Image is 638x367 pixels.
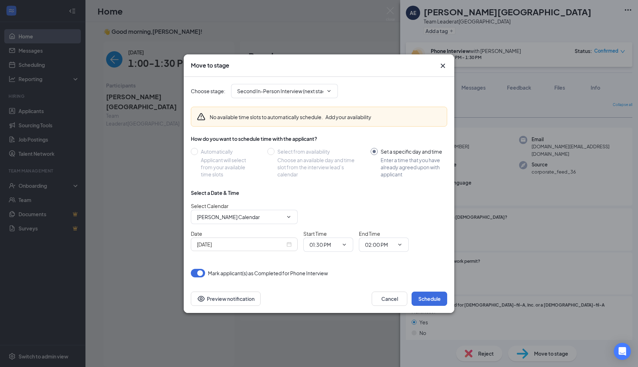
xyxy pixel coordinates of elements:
h3: Move to stage [191,62,229,69]
svg: ChevronDown [397,242,403,248]
svg: ChevronDown [326,88,332,94]
span: Select Calendar [191,203,229,209]
svg: ChevronDown [286,214,292,220]
input: Sep 16, 2025 [197,240,285,248]
input: Start time [309,241,339,249]
span: End Time [359,230,380,237]
button: Preview notificationEye [191,292,261,306]
div: No available time slots to automatically schedule. [210,113,371,121]
span: Date [191,230,202,237]
svg: Warning [197,112,205,121]
svg: ChevronDown [341,242,347,248]
div: Open Intercom Messenger [614,343,631,360]
div: How do you want to schedule time with the applicant? [191,135,447,142]
svg: Cross [439,62,447,70]
span: Choose stage : [191,87,225,95]
span: Start Time [303,230,327,237]
button: Schedule [412,292,447,306]
input: End time [365,241,394,249]
button: Cancel [372,292,407,306]
span: Mark applicant(s) as Completed for Phone Interview [208,269,328,277]
button: Add your availability [325,113,371,121]
button: Close [439,62,447,70]
svg: Eye [197,294,205,303]
div: Select a Date & Time [191,189,239,196]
